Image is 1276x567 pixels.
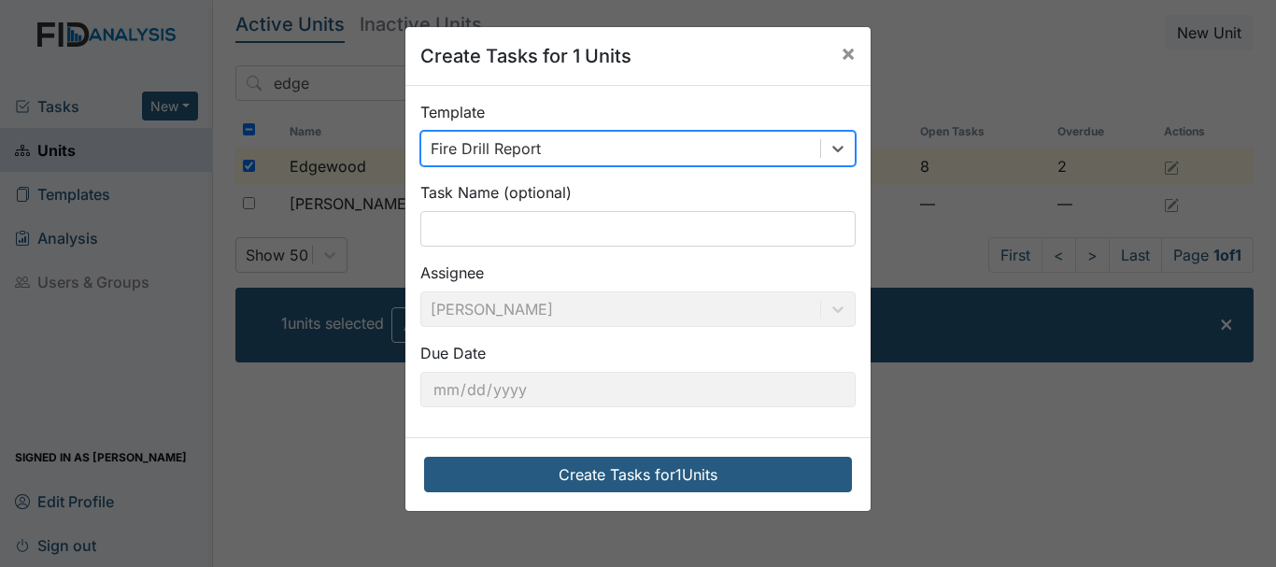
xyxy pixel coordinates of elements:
[420,101,485,123] label: Template
[420,262,484,284] label: Assignee
[841,39,856,66] span: ×
[420,342,486,364] label: Due Date
[424,457,852,492] button: Create Tasks for1Units
[431,137,541,160] div: Fire Drill Report
[420,42,631,70] h5: Create Tasks for 1 Units
[420,181,572,204] label: Task Name (optional)
[826,27,871,79] button: Close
